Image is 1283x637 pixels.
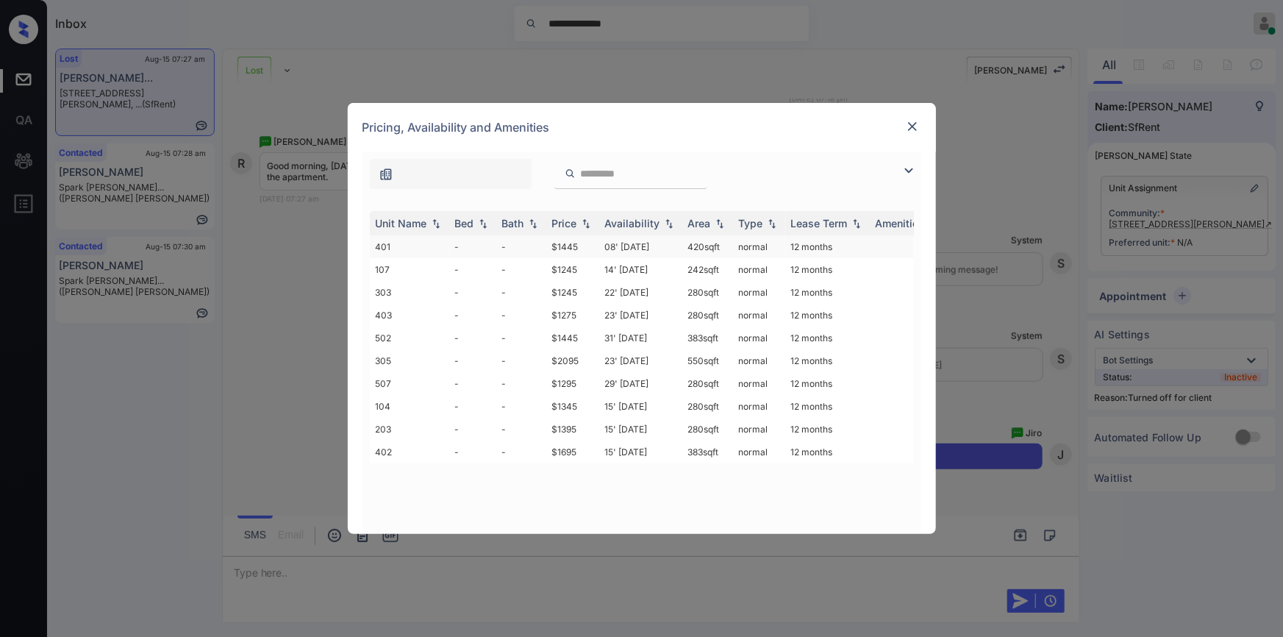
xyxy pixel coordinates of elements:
[605,217,660,229] div: Availability
[546,372,599,395] td: $1295
[785,418,870,441] td: 12 months
[546,349,599,372] td: $2095
[449,327,496,349] td: -
[876,217,925,229] div: Amenities
[348,103,936,152] div: Pricing, Availability and Amenities
[449,441,496,463] td: -
[791,217,848,229] div: Lease Term
[546,258,599,281] td: $1245
[370,372,449,395] td: 507
[370,281,449,304] td: 303
[599,281,682,304] td: 22' [DATE]
[785,258,870,281] td: 12 months
[682,327,733,349] td: 383 sqft
[733,327,785,349] td: normal
[496,281,546,304] td: -
[599,327,682,349] td: 31' [DATE]
[682,441,733,463] td: 383 sqft
[785,349,870,372] td: 12 months
[733,304,785,327] td: normal
[496,372,546,395] td: -
[733,281,785,304] td: normal
[449,349,496,372] td: -
[785,441,870,463] td: 12 months
[712,218,727,229] img: sorting
[682,349,733,372] td: 550 sqft
[900,162,918,179] img: icon-zuma
[370,304,449,327] td: 403
[546,304,599,327] td: $1275
[496,258,546,281] td: -
[733,235,785,258] td: normal
[682,372,733,395] td: 280 sqft
[785,327,870,349] td: 12 months
[370,349,449,372] td: 305
[849,218,864,229] img: sorting
[546,281,599,304] td: $1245
[905,119,920,134] img: close
[739,217,763,229] div: Type
[785,235,870,258] td: 12 months
[449,304,496,327] td: -
[546,441,599,463] td: $1695
[599,258,682,281] td: 14' [DATE]
[682,395,733,418] td: 280 sqft
[785,372,870,395] td: 12 months
[496,441,546,463] td: -
[526,218,540,229] img: sorting
[496,395,546,418] td: -
[599,235,682,258] td: 08' [DATE]
[449,281,496,304] td: -
[455,217,474,229] div: Bed
[565,167,576,180] img: icon-zuma
[733,258,785,281] td: normal
[546,395,599,418] td: $1345
[496,304,546,327] td: -
[599,418,682,441] td: 15' [DATE]
[449,395,496,418] td: -
[733,418,785,441] td: normal
[682,304,733,327] td: 280 sqft
[449,418,496,441] td: -
[579,218,593,229] img: sorting
[599,372,682,395] td: 29' [DATE]
[682,418,733,441] td: 280 sqft
[370,258,449,281] td: 107
[552,217,577,229] div: Price
[688,217,711,229] div: Area
[785,395,870,418] td: 12 months
[449,372,496,395] td: -
[733,372,785,395] td: normal
[546,327,599,349] td: $1445
[370,441,449,463] td: 402
[376,217,427,229] div: Unit Name
[733,441,785,463] td: normal
[449,258,496,281] td: -
[682,281,733,304] td: 280 sqft
[429,218,443,229] img: sorting
[682,258,733,281] td: 242 sqft
[496,418,546,441] td: -
[476,218,490,229] img: sorting
[599,395,682,418] td: 15' [DATE]
[496,327,546,349] td: -
[370,327,449,349] td: 502
[546,235,599,258] td: $1445
[449,235,496,258] td: -
[599,349,682,372] td: 23' [DATE]
[370,395,449,418] td: 104
[370,418,449,441] td: 203
[765,218,779,229] img: sorting
[379,167,393,182] img: icon-zuma
[496,349,546,372] td: -
[733,395,785,418] td: normal
[546,418,599,441] td: $1395
[599,304,682,327] td: 23' [DATE]
[733,349,785,372] td: normal
[496,235,546,258] td: -
[785,304,870,327] td: 12 months
[599,441,682,463] td: 15' [DATE]
[662,218,676,229] img: sorting
[370,235,449,258] td: 401
[502,217,524,229] div: Bath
